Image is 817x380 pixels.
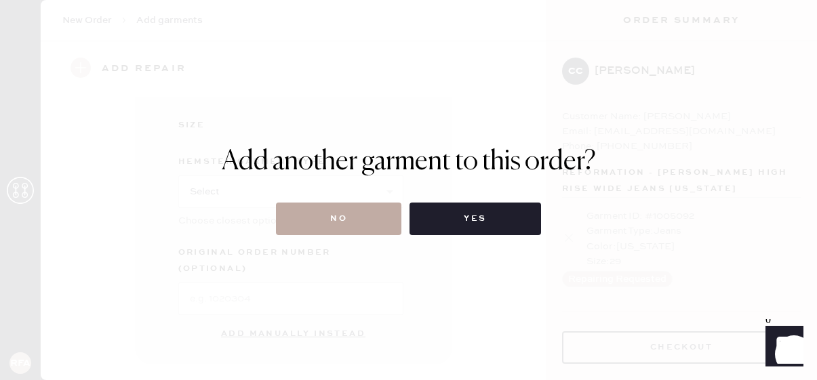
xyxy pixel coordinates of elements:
[222,146,596,178] h1: Add another garment to this order?
[753,319,811,377] iframe: Front Chat
[410,203,540,235] button: Yes
[276,203,401,235] button: No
